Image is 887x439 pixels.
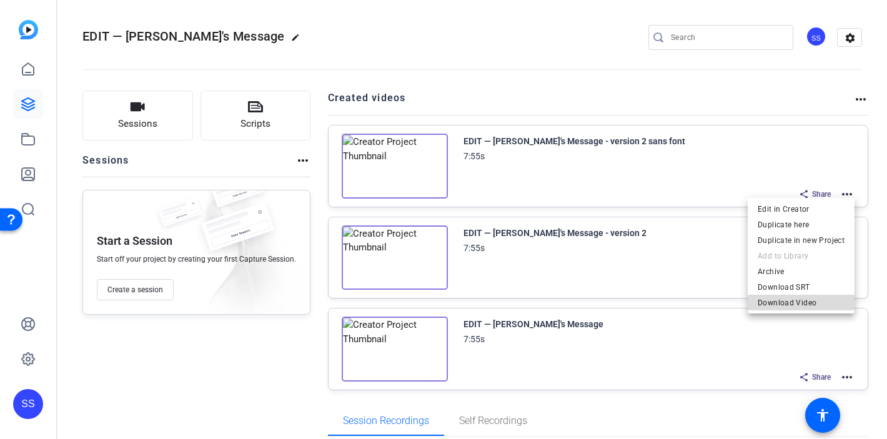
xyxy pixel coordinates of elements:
[758,217,845,232] span: Duplicate here
[758,264,845,279] span: Archive
[758,202,845,217] span: Edit in Creator
[758,295,845,310] span: Download Video
[758,233,845,248] span: Duplicate in new Project
[758,280,845,295] span: Download SRT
